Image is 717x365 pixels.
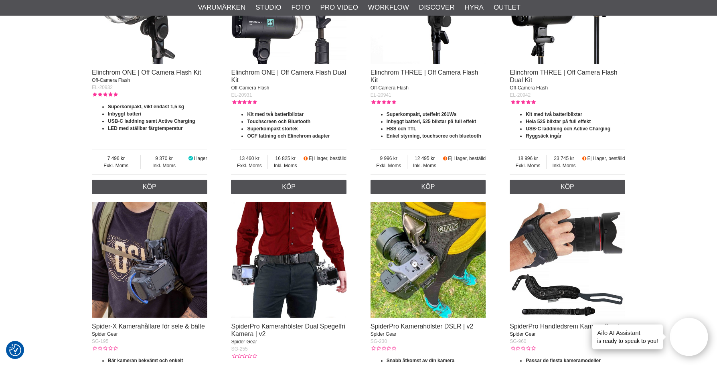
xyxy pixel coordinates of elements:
a: Pro Video [320,2,358,13]
span: Inkl. Moms [407,162,442,169]
img: Spider-X Kamerahållare för sele & bälte [92,202,207,318]
button: Samtyckesinställningar [9,343,21,357]
div: Kundbetyg: 5.00 [231,99,257,106]
strong: Superkompakt storlek [247,126,298,132]
a: Köp [92,180,207,194]
span: SG-230 [371,339,387,344]
i: Beställd [581,156,587,161]
span: Spider Gear [231,339,257,345]
strong: Touchscreen och Bluetooth [247,119,310,124]
a: Elinchrom ONE | Off Camera Flash Dual Kit [231,69,346,83]
a: Köp [231,180,346,194]
span: EL-20942 [510,92,531,98]
strong: Enkel styrning, touchscree och bluetooth [387,133,481,139]
span: EL-20931 [231,92,252,98]
span: Ej i lager, beställd [587,156,625,161]
span: 23 745 [547,155,581,162]
span: Off-Camera Flash [371,85,409,91]
a: Varumärken [198,2,246,13]
span: SG-960 [510,339,526,344]
span: EL-20932 [92,85,113,90]
a: Elinchrom THREE | Off Camera Flash Kit [371,69,478,83]
span: Exkl. Moms [92,162,140,169]
a: Spider-X Kamerahållare för sele & bälte [92,323,205,330]
div: Kundbetyg: 0 [92,345,117,352]
span: 9 370 [141,155,188,162]
strong: Superkompakt, uteffekt 261Ws [387,112,457,117]
a: Studio [255,2,281,13]
span: Off-Camera Flash [92,77,130,83]
a: Workflow [368,2,409,13]
img: SpiderPro Kamerahölster DSLR | v2 [371,202,486,318]
img: SpiderPro Handledsrem Kamera Svart [510,202,625,318]
strong: Bär kameran bekvämt och enkelt [108,358,183,363]
strong: OCF fattning och Elinchrom adapter [247,133,330,139]
span: 16 825 [268,155,303,162]
strong: Kit med två batteriblixtar [247,112,304,117]
span: Off-Camera Flash [231,85,269,91]
strong: USB-C laddning och Active Charging [526,126,610,132]
strong: LED med ställbar färgtemperatur [108,126,183,131]
span: Ej i lager, beställd [448,156,486,161]
div: is ready to speak to you! [592,324,663,349]
strong: Ryggsäck ingår [526,133,561,139]
img: Revisit consent button [9,344,21,356]
div: Kundbetyg: 5.00 [92,91,117,98]
i: Beställd [442,156,448,161]
strong: Inbyggt batteri, 525 blixtar på full effekt [387,119,476,124]
strong: Superkompakt, vikt endast 1,5 kg [108,104,184,109]
div: Kundbetyg: 0 [231,353,257,360]
span: Exkl. Moms [510,162,546,169]
i: I lager [187,156,194,161]
span: SG-255 [231,346,247,352]
div: Kundbetyg: 0 [510,345,535,352]
strong: Hela 525 blixtar på full effekt [526,119,591,124]
i: Beställd [303,156,309,161]
strong: HSS och TTL [387,126,417,132]
span: Inkl. Moms [268,162,303,169]
span: Inkl. Moms [547,162,581,169]
a: Elinchrom ONE | Off Camera Flash Kit [92,69,201,76]
strong: USB-C laddning samt Active Charging [108,118,195,124]
span: I lager [194,156,207,161]
div: Kundbetyg: 0 [371,345,396,352]
span: SG-195 [92,339,108,344]
a: Köp [371,180,486,194]
span: Spider Gear [371,331,397,337]
a: SpiderPro Kamerahölster Dual Spegelfri Kamera | v2 [231,323,345,337]
span: Exkl. Moms [231,162,267,169]
a: Outlet [494,2,521,13]
span: Ej i lager, beställd [309,156,346,161]
a: Elinchrom THREE | Off Camera Flash Dual Kit [510,69,618,83]
span: EL-20941 [371,92,391,98]
div: Kundbetyg: 5.00 [371,99,396,106]
a: Discover [419,2,455,13]
a: Köp [510,180,625,194]
h4: Aifo AI Assistant [597,328,658,337]
strong: Inbyggt batteri [108,111,141,117]
strong: Passar de flesta kameramodeller [526,358,601,363]
span: Inkl. Moms [141,162,188,169]
a: Foto [291,2,310,13]
span: 12 495 [407,155,442,162]
span: 7 496 [92,155,140,162]
span: Exkl. Moms [371,162,407,169]
span: 18 996 [510,155,546,162]
span: 13 460 [231,155,267,162]
img: SpiderPro Kamerahölster Dual Spegelfri Kamera | v2 [231,202,346,318]
div: Kundbetyg: 5.00 [510,99,535,106]
span: 9 996 [371,155,407,162]
strong: Snabb åtkomst av din kamera [387,358,454,363]
a: SpiderPro Kamerahölster DSLR | v2 [371,323,474,330]
strong: Kit med två batteriblixtar [526,112,582,117]
a: Hyra [465,2,484,13]
span: Off-Camera Flash [510,85,548,91]
span: Spider Gear [92,331,118,337]
span: Spider Gear [510,331,536,337]
a: SpiderPro Handledsrem Kamera Svart [510,323,619,330]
